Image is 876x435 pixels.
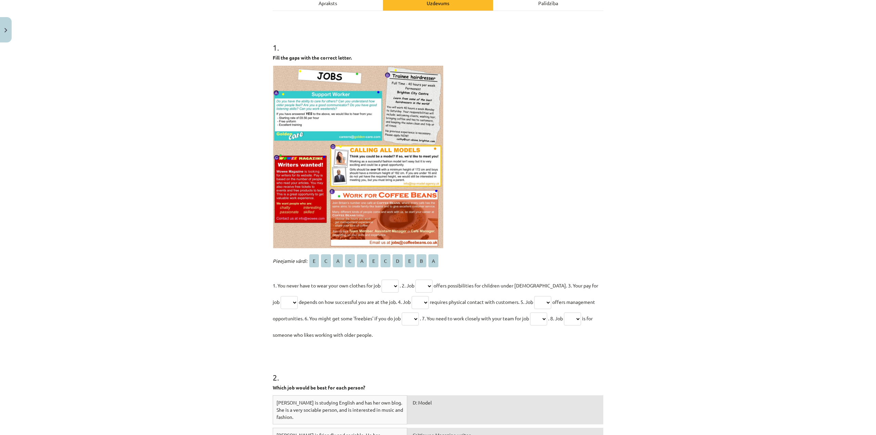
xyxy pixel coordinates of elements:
span: A [428,254,438,267]
span: requires physical contact with customers. 5. Job [430,299,533,305]
span: . 8. Job [548,315,563,321]
span: A [333,254,343,267]
span: E [369,254,378,267]
strong: Which job would be best for each person? [273,384,365,391]
strong: Fill the gaps with the correct letter. [273,54,352,61]
span: Pieejamie vārdi: [273,258,307,264]
span: C [345,254,355,267]
span: . 7. You need to work closely with your team for job [420,315,529,321]
span: offers management opportunities. 6. You might get some 'freebies' if you do job [273,299,595,321]
h1: 1 . [273,31,603,52]
div: D: Model [407,395,603,424]
h1: 2 . [273,361,603,382]
span: C [321,254,331,267]
span: 1. You never have to wear your own clothes for job [273,282,381,289]
span: depends on how successful you are at the job. 4. Job [299,299,411,305]
span: is for someone who likes working with older people. [273,315,593,338]
img: icon-close-lesson-0947bae3869378f0d4975bcd49f059093ad1ed9edebbc8119c70593378902aed.svg [4,28,7,33]
span: A [357,254,367,267]
span: offers possibilities for children under [DEMOGRAPHIC_DATA]. 3. Your pay for job [273,282,598,305]
span: E [309,254,319,267]
span: . 2. Job [400,282,414,289]
span: B [416,254,426,267]
span: C [381,254,390,267]
span: E [405,254,414,267]
span: D [392,254,403,267]
div: [PERSON_NAME] is studying English and has her own blog. She is a very sociable person, and is int... [273,395,407,424]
